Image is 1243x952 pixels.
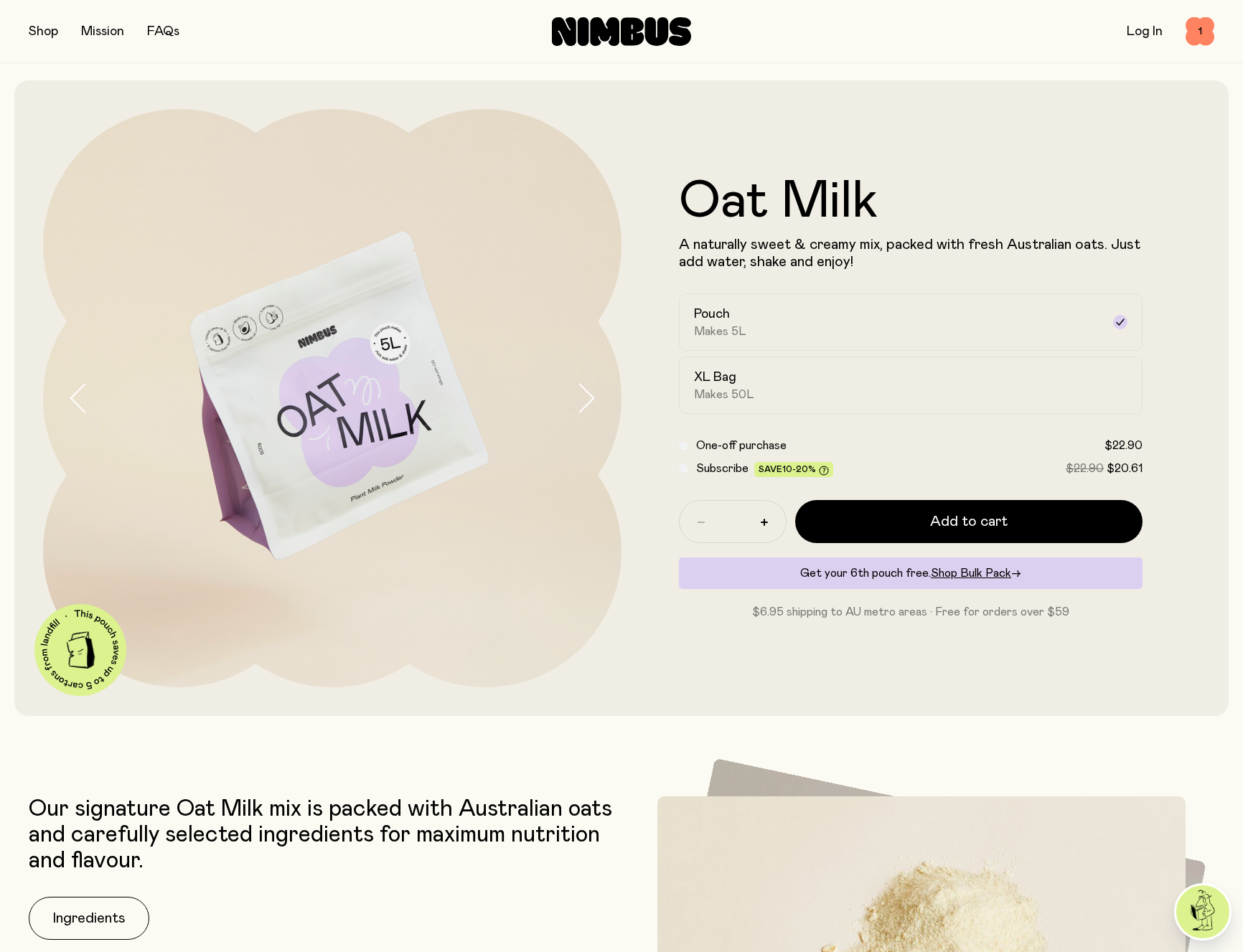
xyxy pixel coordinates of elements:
a: Mission [81,25,124,38]
span: Makes 5L [694,324,746,339]
h2: XL Bag [694,369,736,386]
p: A naturally sweet & creamy mix, packed with fresh Australian oats. Just add water, shake and enjoy! [679,236,1143,270]
button: Add to cart [795,500,1143,543]
span: Add to cart [930,512,1008,532]
h1: Oat Milk [679,176,1143,227]
span: $22.90 [1104,440,1143,451]
span: Makes 50L [694,387,754,402]
span: 10-20% [782,465,816,473]
span: Save [759,465,829,476]
span: $22.90 [1066,463,1104,474]
div: Get your 6th pouch free. [679,557,1143,589]
p: Our signature Oat Milk mix is packed with Australian oats and carefully selected ingredients for ... [29,796,614,874]
h2: Pouch [694,306,730,323]
button: 1 [1186,17,1214,46]
span: Subscribe [696,463,749,474]
span: One-off purchase [696,440,787,451]
p: $6.95 shipping to AU metro areas · Free for orders over $59 [679,603,1143,621]
a: Shop Bulk Pack→ [931,567,1021,579]
a: FAQs [147,25,179,38]
img: agent [1176,885,1229,938]
span: $20.61 [1107,463,1143,474]
span: Shop Bulk Pack [931,567,1011,579]
button: Ingredients [29,897,149,940]
a: Log In [1127,25,1163,38]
